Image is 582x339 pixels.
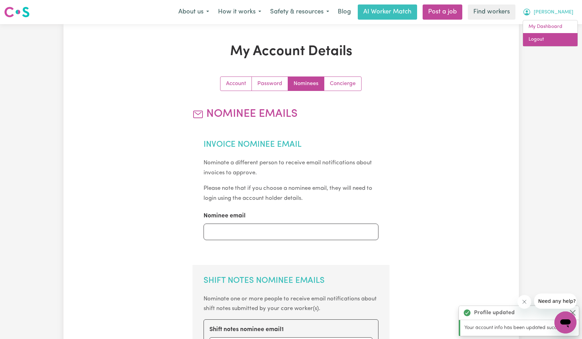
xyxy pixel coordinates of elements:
div: My Account [523,20,578,47]
a: Update account manager [324,77,361,91]
button: Close [569,309,577,317]
h2: Invoice Nominee Email [204,140,378,150]
iframe: Message from company [534,294,576,309]
button: About us [174,5,214,19]
h2: Shift Notes Nominee Emails [204,276,378,286]
button: How it works [214,5,266,19]
img: Careseekers logo [4,6,30,18]
iframe: Button to launch messaging window [554,311,576,333]
a: Blog [334,4,355,20]
a: Post a job [423,4,462,20]
a: Update your nominees [288,77,324,91]
a: Careseekers logo [4,4,30,20]
small: Nominate one or more people to receive email notifications about shift notes submitted by your ca... [204,296,377,312]
p: Your account info has been updated successfully [464,324,575,332]
label: Shift notes nominee email 1 [209,325,284,334]
a: Logout [523,33,578,46]
a: Update your password [252,77,288,91]
small: Please note that if you choose a nominee email, they will need to login using the account holder ... [204,185,372,201]
h2: Nominee Emails [193,107,389,121]
button: Safety & resources [266,5,334,19]
a: Find workers [468,4,515,20]
h1: My Account Details [144,43,439,60]
label: Nominee email [204,212,246,220]
a: My Dashboard [523,20,578,33]
small: Nominate a different person to receive email notifications about invoices to approve. [204,160,372,176]
strong: Profile updated [474,309,515,317]
span: [PERSON_NAME] [534,9,573,16]
iframe: Close message [517,295,531,309]
a: AI Worker Match [358,4,417,20]
a: Update your account [220,77,252,91]
button: My Account [518,5,578,19]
